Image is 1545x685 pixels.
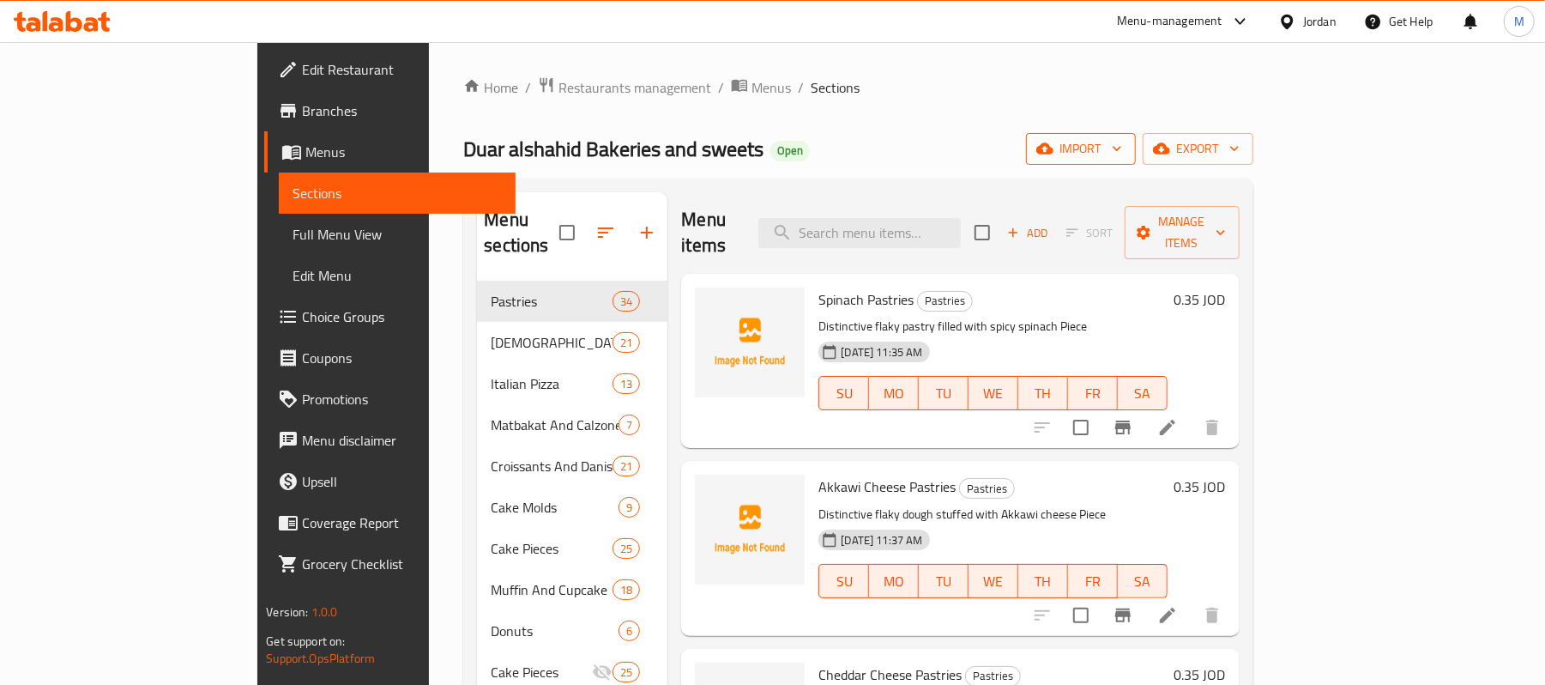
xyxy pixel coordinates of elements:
span: Spinach Pastries [818,287,914,312]
a: Restaurants management [538,76,711,99]
span: 25 [613,541,639,557]
span: 18 [613,582,639,598]
span: Cake Pieces [491,538,613,559]
span: Menus [751,77,791,98]
span: Coverage Report [302,512,502,533]
span: 13 [613,376,639,392]
a: Edit Restaurant [264,49,516,90]
a: Edit Menu [279,255,516,296]
li: / [718,77,724,98]
span: TU [926,381,962,406]
span: Donuts [491,621,619,641]
span: Restaurants management [558,77,711,98]
span: Duar alshahid Bakeries and sweets [463,130,763,168]
span: Sections [811,77,860,98]
a: Support.OpsPlatform [266,647,375,670]
span: Edit Restaurant [302,59,502,80]
div: Cake Molds9 [477,487,667,528]
span: SU [826,381,862,406]
span: Menu disclaimer [302,430,502,451]
span: Cake Pieces [491,662,592,682]
div: items [613,662,640,682]
span: Get support on: [266,630,345,652]
button: TH [1018,564,1068,598]
div: Muffin And Cupcake [491,579,613,600]
p: Distinctive flaky dough stuffed with Akkawi cheese Piece [818,504,1167,525]
div: items [613,291,640,312]
span: Matbakat And Calzones [491,415,619,435]
a: Coverage Report [264,502,516,543]
div: items [613,373,640,394]
span: 25 [613,664,639,681]
button: MO [869,564,919,598]
a: Menus [264,131,516,173]
span: Grocery Checklist [302,554,502,574]
nav: breadcrumb [463,76,1252,99]
button: WE [969,376,1018,410]
div: Pastries [959,478,1015,499]
button: MO [869,376,919,410]
a: Branches [264,90,516,131]
span: Croissants And Danish [491,456,613,476]
a: Menu disclaimer [264,420,516,461]
span: export [1156,138,1240,160]
span: Edit Menu [293,265,502,286]
span: 21 [613,458,639,475]
span: MO [876,381,912,406]
a: Menus [731,76,791,99]
span: Pastries [918,291,972,311]
svg: Inactive section [592,662,613,682]
span: Pastries [491,291,613,312]
a: Promotions [264,379,516,420]
button: SU [818,564,869,598]
button: TU [919,376,969,410]
div: Cake Pieces25 [477,528,667,569]
div: Menu-management [1117,11,1222,32]
span: 21 [613,335,639,351]
button: Branch-specific-item [1102,407,1144,448]
h2: Menu items [681,207,737,258]
li: / [798,77,804,98]
div: Pastries34 [477,281,667,322]
button: TU [919,564,969,598]
span: [DATE] 11:37 AM [834,532,929,549]
p: Distinctive flaky pastry filled with spicy spinach Piece [818,316,1167,337]
span: Select all sections [549,215,585,251]
span: 7 [619,417,639,433]
div: Muffin And Cupcake18 [477,569,667,610]
button: FR [1068,564,1118,598]
span: Manage items [1138,211,1226,254]
a: Coupons [264,337,516,379]
a: Upsell [264,461,516,502]
button: TH [1018,376,1068,410]
div: Pastries [917,291,973,312]
a: Grocery Checklist [264,543,516,585]
a: Edit menu item [1157,417,1178,438]
span: Select to update [1063,409,1099,446]
div: Donuts6 [477,610,667,652]
span: 9 [619,500,639,516]
li: / [525,77,531,98]
a: Full Menu View [279,214,516,255]
span: FR [1075,381,1111,406]
div: Croissants And Danish21 [477,446,667,487]
span: [DATE] 11:35 AM [834,344,929,361]
button: SA [1118,376,1168,410]
input: search [758,218,961,248]
span: Upsell [302,471,502,492]
span: Choice Groups [302,306,502,327]
h6: 0.35 JOD [1174,475,1226,499]
span: WE [975,381,1011,406]
span: FR [1075,569,1111,594]
span: Version: [266,601,308,623]
div: Italian Pizza [491,373,613,394]
span: WE [975,569,1011,594]
span: TU [926,569,962,594]
button: export [1143,133,1253,165]
button: FR [1068,376,1118,410]
div: items [619,415,640,435]
span: Branches [302,100,502,121]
